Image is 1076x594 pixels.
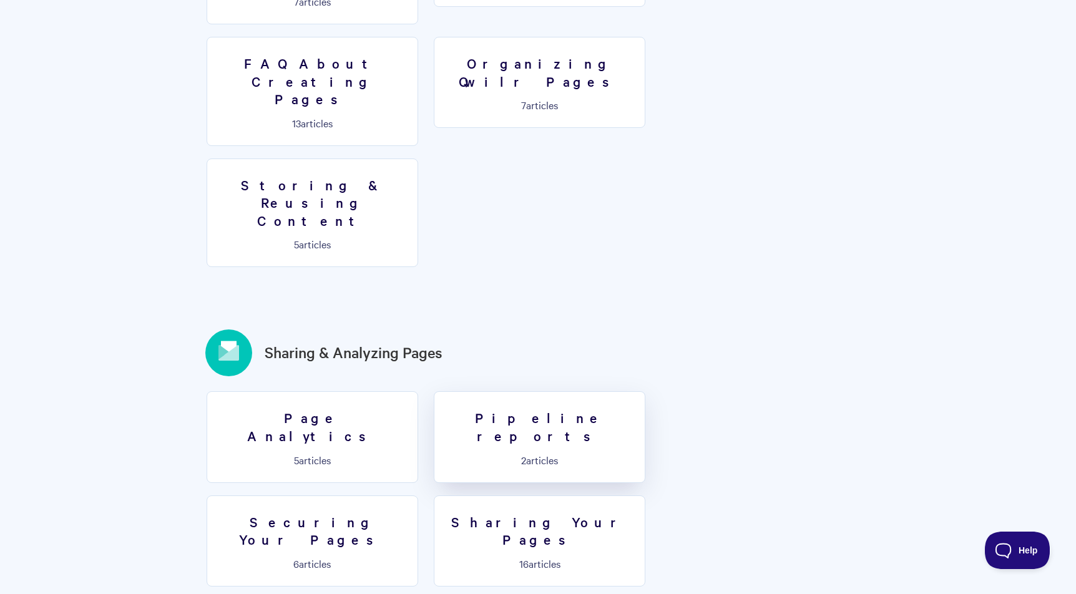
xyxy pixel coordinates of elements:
[265,341,443,364] a: Sharing & Analyzing Pages
[442,54,637,90] h3: Organizing Qwilr Pages
[442,409,637,444] h3: Pipeline reports
[215,176,410,230] h3: Storing & Reusing Content
[294,237,299,251] span: 5
[442,513,637,548] h3: Sharing Your Pages
[521,98,526,112] span: 7
[521,453,526,467] span: 2
[215,409,410,444] h3: Page Analytics
[434,495,645,587] a: Sharing Your Pages 16articles
[207,158,418,268] a: Storing & Reusing Content 5articles
[293,557,299,570] span: 6
[985,532,1051,569] iframe: Toggle Customer Support
[215,117,410,129] p: articles
[207,495,418,587] a: Securing Your Pages 6articles
[292,116,301,130] span: 13
[519,557,529,570] span: 16
[207,37,418,146] a: FAQ About Creating Pages 13articles
[215,513,410,548] h3: Securing Your Pages
[215,558,410,569] p: articles
[442,454,637,465] p: articles
[294,453,299,467] span: 5
[215,454,410,465] p: articles
[442,99,637,110] p: articles
[215,238,410,250] p: articles
[434,391,645,482] a: Pipeline reports 2articles
[434,37,645,128] a: Organizing Qwilr Pages 7articles
[207,391,418,482] a: Page Analytics 5articles
[215,54,410,108] h3: FAQ About Creating Pages
[442,558,637,569] p: articles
